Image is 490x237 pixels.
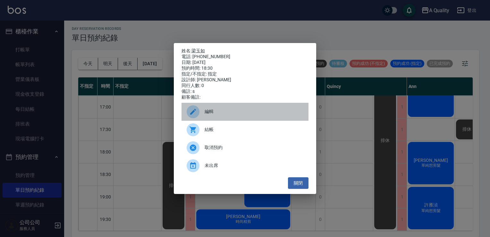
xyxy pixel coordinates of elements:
div: 顧客備註: [182,94,308,100]
span: 未出席 [205,162,303,169]
div: 設計師: [PERSON_NAME] [182,77,308,83]
div: 備註: s [182,89,308,94]
div: 預約時間: 18:30 [182,66,308,71]
div: 電話: [PHONE_NUMBER] [182,54,308,60]
span: 結帳 [205,126,303,133]
div: 取消預約 [182,139,308,157]
button: 關閉 [288,177,308,189]
span: 編輯 [205,108,303,115]
div: 指定/不指定: 指定 [182,71,308,77]
div: 編輯 [182,103,308,121]
div: 未出席 [182,157,308,175]
span: 取消預約 [205,144,303,151]
p: 姓名: [182,48,308,54]
div: 日期: [DATE] [182,60,308,66]
div: 同行人數: 0 [182,83,308,89]
a: 梁玉如 [191,48,205,53]
a: 結帳 [182,121,308,139]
